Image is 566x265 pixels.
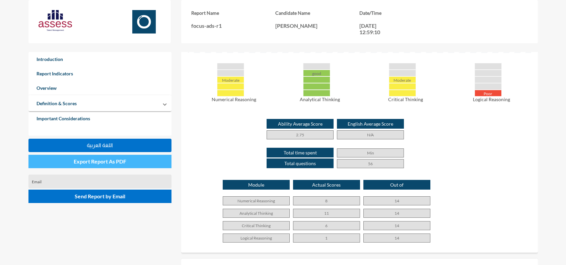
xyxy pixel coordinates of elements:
[280,96,359,102] p: Analytical Thinking
[223,221,290,230] p: Critical Thinking
[28,66,172,81] a: Report Indicators
[267,130,334,139] p: 2.75
[293,221,360,230] p: 6
[359,22,390,35] p: [DATE] 12:59:10
[363,234,430,243] p: 14
[293,196,360,205] p: 8
[303,70,330,76] div: good
[28,81,172,95] a: Overview
[452,96,531,102] p: Logical Reasoning
[363,209,430,218] p: 14
[223,234,290,243] p: Logical Reasoning
[87,142,113,148] span: اللغة العربية
[74,158,126,164] span: Export Report As PDF
[28,52,172,66] a: Introduction
[75,193,125,199] span: Send Report by Email
[195,96,274,102] p: Numerical Reasoning
[337,119,404,129] p: English Average Score
[275,22,359,29] p: [PERSON_NAME]
[127,10,161,34] img: Focus.svg
[191,10,275,16] h3: Report Name
[337,130,404,139] p: N/A
[366,96,445,102] p: Critical Thinking
[28,139,172,152] button: اللغة العربية
[337,159,404,168] p: 56
[28,155,172,168] button: Export Report As PDF
[28,190,172,203] button: Send Report by Email
[475,90,502,96] div: Poor
[293,180,360,190] p: Actual Scores
[191,22,275,29] p: focus-ads-r1
[223,196,290,205] p: Numerical Reasoning
[337,148,404,157] p: Min
[28,96,85,111] a: Definition & Scores
[293,234,360,243] p: 1
[223,180,290,190] p: Module
[359,10,443,16] h3: Date/Time
[363,196,430,205] p: 14
[28,95,172,111] mat-expansion-panel-header: Definition & Scores
[267,148,334,157] p: Total time spent
[389,76,416,83] div: Moderate
[267,119,334,129] p: Ability Average Score
[363,180,430,190] p: Out of
[223,209,290,218] p: Analytical Thinking
[217,76,244,83] div: Moderate
[293,209,360,218] p: 11
[39,10,72,31] img: AssessLogoo.svg
[267,158,334,168] p: Total questions
[275,10,359,16] h3: Candidate Name
[363,221,430,230] p: 14
[28,111,172,126] a: Important Considerations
